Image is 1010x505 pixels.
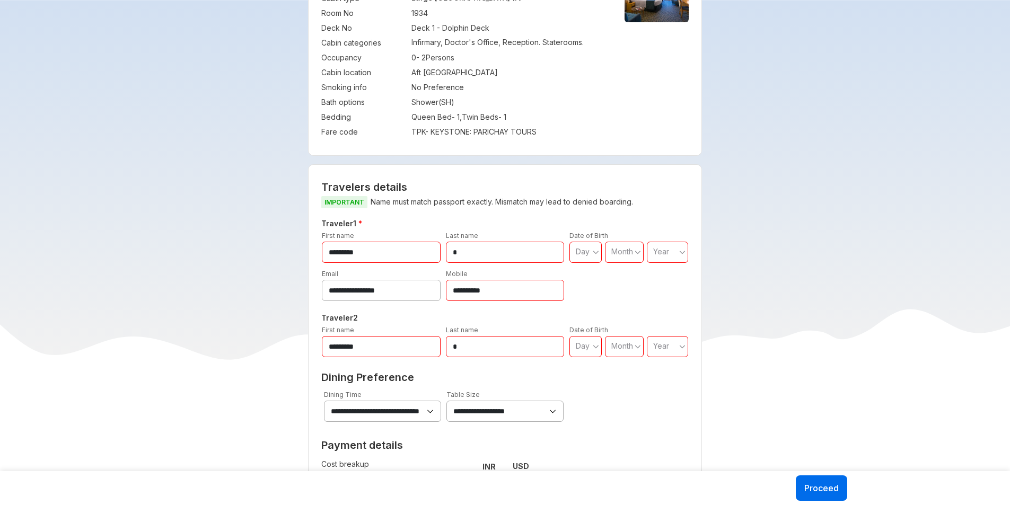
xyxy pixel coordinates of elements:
[411,127,607,137] div: TPK - KEYSTONE: PARICHAY TOURS
[411,112,462,121] span: Queen Bed - 1 ,
[446,270,468,278] label: Mobile
[406,6,411,21] td: :
[796,475,847,501] button: Proceed
[319,217,691,230] h5: Traveler 1
[406,21,411,36] td: :
[321,21,406,36] td: Deck No
[611,341,633,350] span: Month
[322,232,354,240] label: First name
[569,232,608,240] label: Date of Birth
[406,125,411,139] td: :
[321,36,406,50] td: Cabin categories
[321,95,406,110] td: Bath options
[482,462,496,471] strong: INR
[411,65,607,80] td: Aft [GEOGRAPHIC_DATA]
[321,50,406,65] td: Occupancy
[569,326,608,334] label: Date of Birth
[321,6,406,21] td: Room No
[653,341,669,350] span: Year
[321,439,529,451] h2: Payment details
[321,110,406,125] td: Bedding
[679,247,686,258] svg: angle down
[411,80,607,95] td: No Preference
[321,196,689,209] p: Name must match passport exactly. Mismatch may lead to denied boarding.
[324,391,362,398] label: Dining Time
[411,21,607,36] td: Deck 1 - Dolphin Deck
[321,80,406,95] td: Smoking info
[611,247,633,256] span: Month
[406,110,411,125] td: :
[321,181,689,193] h2: Travelers details
[322,270,338,278] label: Email
[635,247,641,258] svg: angle down
[446,232,478,240] label: Last name
[451,457,455,476] td: :
[653,247,669,256] span: Year
[446,391,480,398] label: Table Size
[462,112,506,121] span: Twin Beds - 1
[321,125,406,139] td: Fare code
[406,95,411,110] td: :
[321,457,451,476] td: Cost breakup
[635,341,641,352] svg: angle down
[593,341,599,352] svg: angle down
[576,341,590,350] span: Day
[406,36,411,50] td: :
[446,326,478,334] label: Last name
[593,247,599,258] svg: angle down
[411,95,607,110] td: Shower ( SH )
[321,196,367,208] span: IMPORTANT
[411,50,607,65] td: 0 - 2 Persons
[321,371,689,384] h2: Dining Preference
[406,65,411,80] td: :
[319,312,691,324] h5: Traveler 2
[406,80,411,95] td: :
[322,326,354,334] label: First name
[321,65,406,80] td: Cabin location
[679,341,686,352] svg: angle down
[411,38,607,47] p: Infirmary, Doctor's Office, Reception. Staterooms.
[406,50,411,65] td: :
[576,247,590,256] span: Day
[513,462,529,471] strong: USD
[411,6,607,21] td: 1934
